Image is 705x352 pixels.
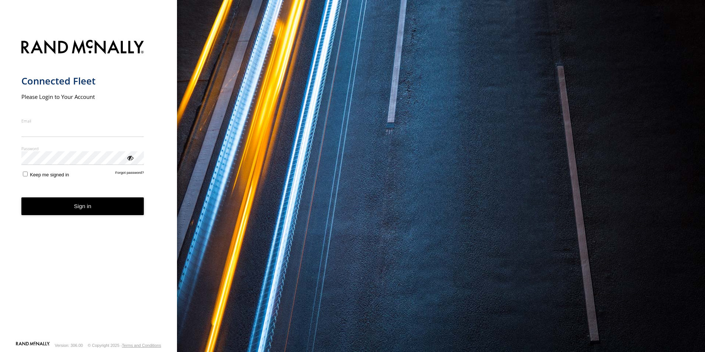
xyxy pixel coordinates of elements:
[21,93,144,100] h2: Please Login to Your Account
[21,197,144,215] button: Sign in
[55,343,83,348] div: Version: 306.00
[126,154,133,161] div: ViewPassword
[122,343,161,348] a: Terms and Conditions
[21,38,144,57] img: Rand McNally
[23,172,28,176] input: Keep me signed in
[115,170,144,177] a: Forgot password?
[30,172,69,177] span: Keep me signed in
[88,343,161,348] div: © Copyright 2025 -
[21,146,144,151] label: Password
[21,118,144,124] label: Email
[16,342,50,349] a: Visit our Website
[21,35,156,341] form: main
[21,75,144,87] h1: Connected Fleet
